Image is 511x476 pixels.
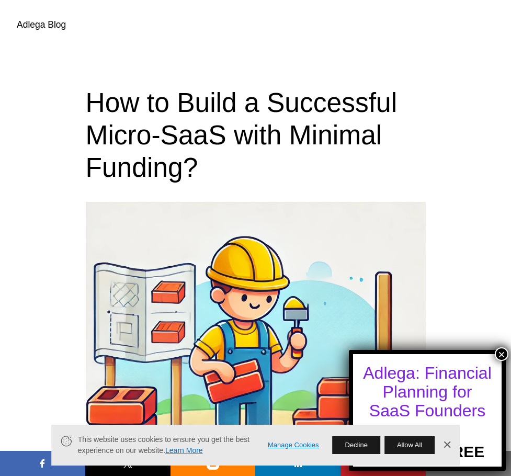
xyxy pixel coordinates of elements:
button: Decline [333,436,380,454]
a: Manage Cookies [268,440,319,451]
div: Adlega: Financial Planning for SaaS Founders [362,364,492,420]
h1: How to Build a Successful Micro-SaaS with Minimal Funding? [86,87,426,184]
button: Allow All [384,436,435,454]
span: This website uses cookies to ensure you get the best experience on our website. [78,434,253,456]
a: Adlega Blog [17,19,66,30]
button: Close [495,347,508,361]
a: Dismiss Banner [439,437,455,453]
svg: Cookie Icon [60,434,73,447]
img: facebook sharing button [36,457,49,470]
a: Learn More [165,446,203,455]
